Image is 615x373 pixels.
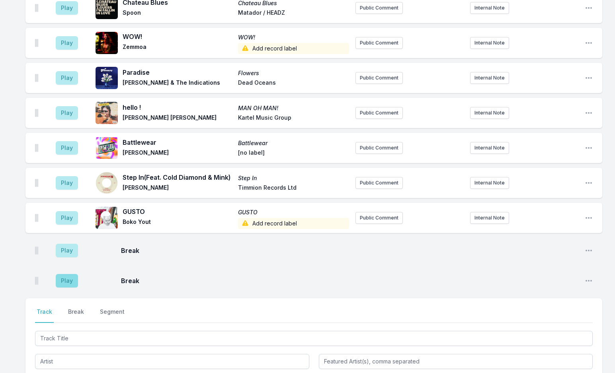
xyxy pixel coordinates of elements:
img: MAN OH MAN! [96,102,118,124]
img: WOW! [96,32,118,54]
button: Internal Note [470,212,509,224]
button: Internal Note [470,37,509,49]
span: Boko Yout [123,218,233,229]
button: Public Comment [355,72,403,84]
img: Drag Handle [35,4,38,12]
span: Dead Oceans [238,79,349,88]
button: Open playlist item options [585,214,593,222]
span: Kartel Music Group [238,114,349,123]
span: WOW! [123,32,233,41]
span: GUSTO [123,207,233,216]
button: Public Comment [355,2,403,14]
span: Flowers [238,69,349,77]
span: Break [121,246,578,255]
button: Public Comment [355,177,403,189]
span: Add record label [238,218,349,229]
button: Open playlist item options [585,179,593,187]
button: Public Comment [355,107,403,119]
button: Public Comment [355,212,403,224]
span: MAN OH MAN! [238,104,349,112]
button: Internal Note [470,2,509,14]
span: [no label] [238,149,349,158]
span: hello ! [123,103,233,112]
span: Step In (Feat. Cold Diamond & Mink) [123,173,233,182]
button: Play [56,211,78,225]
button: Play [56,71,78,85]
img: Drag Handle [35,179,38,187]
button: Play [56,244,78,257]
button: Track [35,308,54,323]
button: Internal Note [470,107,509,119]
span: Zemmoa [123,43,233,54]
span: Step In [238,174,349,182]
input: Artist [35,354,309,369]
span: Timmion Records Ltd [238,184,349,193]
span: [PERSON_NAME] [PERSON_NAME] [123,114,233,123]
img: GUSTO [96,207,118,229]
img: Drag Handle [35,214,38,222]
span: [PERSON_NAME] [123,184,233,193]
button: Play [56,1,78,15]
span: Battlewear [238,139,349,147]
span: [PERSON_NAME] [123,149,233,158]
span: Battlewear [123,138,233,147]
button: Open playlist item options [585,277,593,285]
button: Open playlist item options [585,39,593,47]
span: Paradise [123,68,233,77]
button: Public Comment [355,37,403,49]
img: Drag Handle [35,74,38,82]
button: Play [56,274,78,288]
button: Play [56,176,78,190]
span: Matador / HEADZ [238,9,349,18]
button: Segment [98,308,126,323]
span: [PERSON_NAME] & The Indications [123,79,233,88]
input: Featured Artist(s), comma separated [319,354,593,369]
img: Battlewear [96,137,118,159]
button: Public Comment [355,142,403,154]
input: Track Title [35,331,593,346]
button: Play [56,36,78,50]
button: Break [66,308,86,323]
button: Open playlist item options [585,144,593,152]
button: Internal Note [470,142,509,154]
button: Play [56,141,78,155]
span: Break [121,276,578,286]
button: Open playlist item options [585,247,593,254]
button: Play [56,106,78,120]
button: Open playlist item options [585,4,593,12]
span: Add record label [238,43,349,54]
img: Drag Handle [35,144,38,152]
span: Spoon [123,9,233,18]
button: Internal Note [470,177,509,189]
button: Open playlist item options [585,109,593,117]
img: Step In [96,172,118,194]
span: GUSTO [238,208,349,216]
img: Flowers [96,67,118,89]
button: Open playlist item options [585,74,593,82]
img: Drag Handle [35,247,38,254]
img: Drag Handle [35,39,38,47]
span: WOW! [238,33,349,41]
img: Drag Handle [35,277,38,285]
button: Internal Note [470,72,509,84]
img: Drag Handle [35,109,38,117]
